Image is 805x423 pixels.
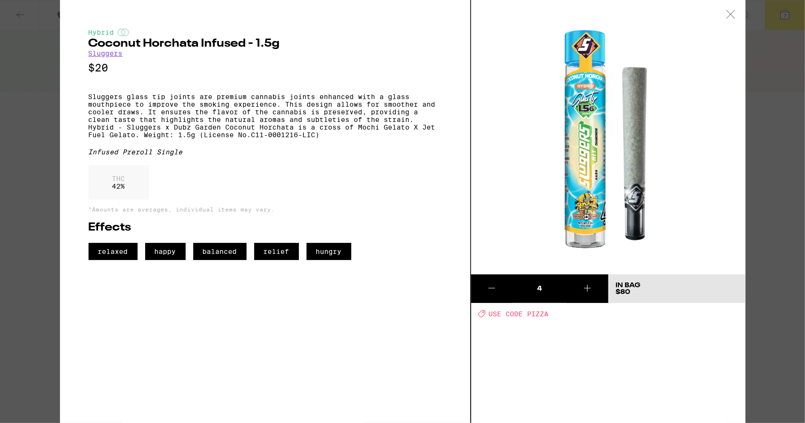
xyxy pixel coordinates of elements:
a: Sluggers [89,50,123,57]
h2: Effects [89,222,442,233]
p: *Amounts are averages, individual items may vary. [89,206,442,212]
div: Infused Preroll Single [89,148,442,156]
span: $80 [616,289,631,295]
span: relaxed [89,243,138,260]
span: relief [254,243,299,260]
span: happy [145,243,186,260]
div: 4 [512,284,567,293]
span: balanced [193,243,247,260]
span: USE CODE PIZZA [489,310,549,318]
p: THC [112,175,125,182]
img: hybridColor.svg [118,29,129,36]
button: In Bag$80 [608,274,745,303]
div: 42 % [89,165,149,200]
span: hungry [307,243,351,260]
p: $20 [89,62,442,74]
div: In Bag [616,282,641,289]
div: Hybrid [89,29,442,36]
p: Sluggers glass tip joints are premium cannabis joints enhanced with a glass mouthpiece to improve... [89,93,442,139]
h2: Coconut Horchata Infused - 1.5g [89,38,442,50]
